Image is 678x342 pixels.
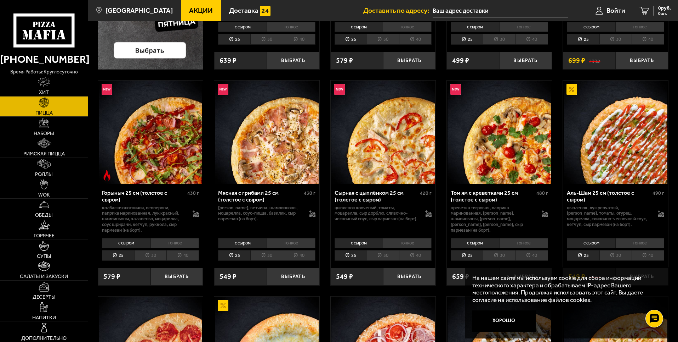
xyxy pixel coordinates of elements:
li: 25 [218,34,250,45]
img: Горыныч 25 см (толстое с сыром) [99,81,202,184]
s: 799 ₽ [589,57,600,64]
img: Сырная с цыплёнком 25 см (толстое с сыром) [331,81,435,184]
span: Роллы [35,172,53,177]
span: WOK [38,192,50,197]
span: Горячее [34,233,55,238]
button: Выбрать [616,52,668,69]
li: с сыром [451,238,499,248]
li: 40 [399,34,432,45]
img: Новинка [450,84,461,95]
img: Том ям с креветками 25 см (толстое с сыром) [448,81,551,184]
span: Акции [189,7,213,14]
a: НовинкаТом ям с креветками 25 см (толстое с сыром) [447,81,552,184]
li: 30 [367,250,399,261]
p: На нашем сайте мы используем cookie для сбора информации технического характера и обрабатываем IP... [472,274,657,304]
li: 40 [515,250,548,261]
li: 40 [632,250,664,261]
span: [GEOGRAPHIC_DATA] [106,7,173,14]
span: Римская пицца [23,151,65,156]
li: тонкое [615,238,664,248]
a: НовинкаОстрое блюдоГорыныч 25 см (толстое с сыром) [98,81,203,184]
div: Аль-Шам 25 см (толстое с сыром) [567,189,651,203]
li: 30 [250,250,283,261]
li: 25 [567,250,599,261]
li: с сыром [451,22,499,32]
li: 30 [599,250,632,261]
a: НовинкаМясная с грибами 25 см (толстое с сыром) [214,81,319,184]
li: тонкое [499,238,548,248]
button: Выбрать [150,268,203,285]
span: Салаты и закуски [20,274,68,279]
li: с сыром [567,238,615,248]
li: 30 [250,34,283,45]
span: 579 ₽ [336,57,353,64]
li: 40 [399,250,432,261]
span: 549 ₽ [336,273,353,280]
button: Хорошо [472,310,536,332]
span: 699 ₽ [568,57,585,64]
span: 549 ₽ [220,273,237,280]
li: тонкое [383,22,432,32]
span: Войти [606,7,625,14]
a: НовинкаСырная с цыплёнком 25 см (толстое с сыром) [331,81,436,184]
button: Выбрать [383,52,435,69]
img: Острое блюдо [102,170,112,181]
span: Супы [37,254,51,259]
li: 25 [451,34,483,45]
span: 480 г [536,190,548,196]
li: 30 [367,34,399,45]
li: 30 [599,34,632,45]
button: Выбрать [267,52,319,69]
li: 40 [632,34,664,45]
span: Доставить по адресу: [363,7,433,14]
li: 40 [283,34,315,45]
input: Ваш адрес доставки [433,4,568,17]
li: тонкое [267,22,315,32]
li: с сыром [567,22,615,32]
li: тонкое [267,238,315,248]
li: 25 [335,34,367,45]
div: Сырная с цыплёнком 25 см (толстое с сыром) [335,189,418,203]
li: с сыром [218,238,267,248]
span: Хит [39,90,49,95]
span: 420 г [420,190,432,196]
p: креветка тигровая, паприка маринованная, [PERSON_NAME], шампиньоны, [PERSON_NAME], [PERSON_NAME],... [451,205,535,233]
li: 25 [451,250,483,261]
li: 40 [515,34,548,45]
li: 40 [283,250,315,261]
p: [PERSON_NAME], ветчина, шампиньоны, моцарелла, соус-пицца, базилик, сыр пармезан (на борт). [218,205,302,222]
span: 499 ₽ [452,57,469,64]
span: Наборы [34,131,54,136]
span: Десерты [33,294,56,299]
li: 30 [483,34,515,45]
button: Выбрать [499,52,552,69]
img: Новинка [218,84,228,95]
p: цыпленок, лук репчатый, [PERSON_NAME], томаты, огурец, моцарелла, сливочно-чесночный соус, кетчуп... [567,205,651,228]
span: 659 ₽ [452,273,469,280]
li: тонкое [150,238,199,248]
span: 579 ₽ [103,273,120,280]
span: 490 г [653,190,664,196]
img: 15daf4d41897b9f0e9f617042186c801.svg [260,6,270,16]
span: Обеды [35,213,53,217]
button: Выбрать [383,268,435,285]
li: 25 [102,250,134,261]
span: 0 руб. [658,6,671,11]
span: 639 ₽ [220,57,237,64]
li: тонкое [383,238,432,248]
li: с сыром [218,22,267,32]
li: 30 [483,250,515,261]
div: Мясная с грибами 25 см (толстое с сыром) [218,189,302,203]
div: Горыныч 25 см (толстое с сыром) [102,189,186,203]
li: с сыром [102,238,150,248]
p: цыпленок копченый, томаты, моцарелла, сыр дорблю, сливочно-чесночный соус, сыр пармезан (на борт). [335,205,418,222]
img: Новинка [102,84,112,95]
li: 25 [218,250,250,261]
span: 430 г [304,190,315,196]
a: АкционныйАль-Шам 25 см (толстое с сыром) [563,81,668,184]
li: с сыром [335,238,383,248]
p: колбаски Охотничьи, пепперони, паприка маринованная, лук красный, шампиньоны, халапеньо, моцарелл... [102,205,186,233]
span: Дополнительно [21,336,67,341]
button: Выбрать [267,268,319,285]
li: 25 [335,250,367,261]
